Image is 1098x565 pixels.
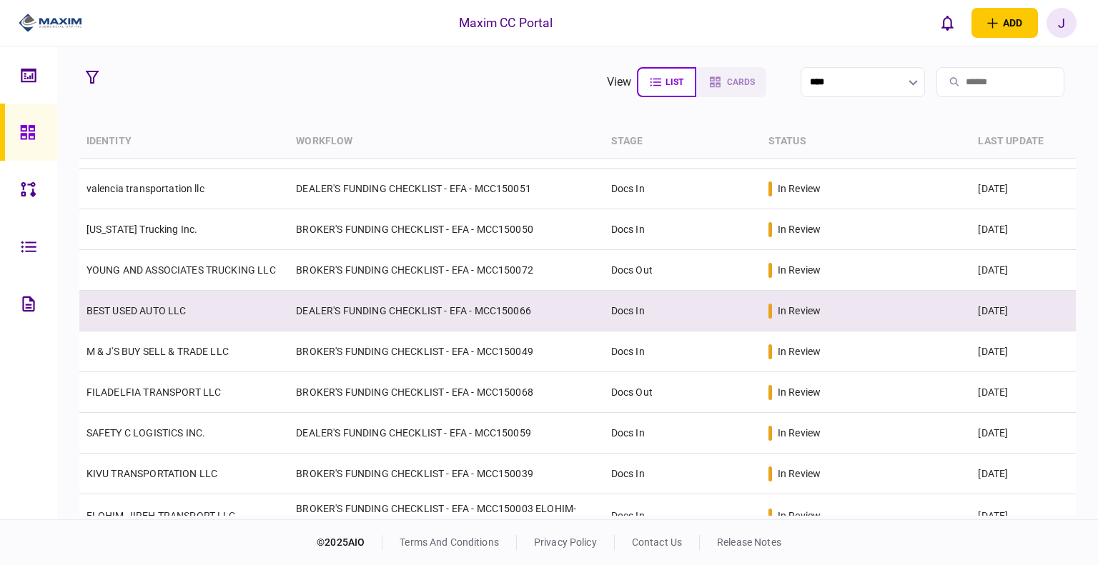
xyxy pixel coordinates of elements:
[778,263,821,277] div: in review
[778,426,821,440] div: in review
[289,494,603,538] td: BROKER'S FUNDING CHECKLIST - EFA - MCC150003 ELOHIM-JIREH TRANSPORT LLC
[778,466,821,481] div: in review
[86,224,198,235] a: [US_STATE] Trucking Inc.
[289,125,603,159] th: workflow
[778,304,821,318] div: in review
[971,169,1076,209] td: [DATE]
[778,509,821,523] div: in review
[604,331,761,372] td: Docs In
[971,494,1076,538] td: [DATE]
[86,346,229,357] a: M & J'S BUY SELL & TRADE LLC
[534,536,597,548] a: privacy policy
[1047,8,1077,38] button: J
[971,291,1076,331] td: [DATE]
[289,331,603,372] td: BROKER'S FUNDING CHECKLIST - EFA - MCC150049
[289,291,603,331] td: DEALER'S FUNDING CHECKLIST - EFA - MCC150066
[971,413,1076,454] td: [DATE]
[289,372,603,413] td: BROKER'S FUNDING CHECKLIST - EFA - MCC150068
[761,125,971,159] th: status
[289,250,603,291] td: BROKER'S FUNDING CHECKLIST - EFA - MCC150072
[604,209,761,250] td: Docs In
[971,125,1076,159] th: last update
[289,413,603,454] td: DEALER'S FUNDING CHECKLIST - EFA - MCC150059
[778,385,821,399] div: in review
[607,74,632,91] div: view
[604,250,761,291] td: Docs Out
[666,77,683,87] span: list
[696,67,766,97] button: cards
[86,305,187,316] a: BEST USED AUTO LLC
[637,67,696,97] button: list
[604,125,761,159] th: stage
[604,494,761,538] td: Docs In
[79,125,290,159] th: identity
[971,250,1076,291] td: [DATE]
[604,169,761,209] td: Docs In
[289,454,603,494] td: BROKER'S FUNDING CHECKLIST - EFA - MCC150039
[778,344,821,359] div: in review
[604,372,761,413] td: Docs Out
[727,77,755,87] span: cards
[604,454,761,494] td: Docs In
[933,8,963,38] button: open notifications list
[86,468,217,479] a: KIVU TRANSPORTATION LLC
[604,291,761,331] td: Docs In
[971,8,1038,38] button: open adding identity options
[971,454,1076,494] td: [DATE]
[971,331,1076,372] td: [DATE]
[86,264,276,276] a: YOUNG AND ASSOCIATES TRUCKING LLC
[459,14,553,32] div: Maxim CC Portal
[604,413,761,454] td: Docs In
[632,536,682,548] a: contact us
[778,181,821,196] div: in review
[717,536,781,548] a: release notes
[289,209,603,250] td: BROKER'S FUNDING CHECKLIST - EFA - MCC150050
[289,169,603,209] td: DEALER'S FUNDING CHECKLIST - EFA - MCC150051
[971,209,1076,250] td: [DATE]
[400,536,499,548] a: terms and conditions
[19,12,82,34] img: client company logo
[971,372,1076,413] td: [DATE]
[86,183,204,194] a: valencia transportation llc
[86,427,205,439] a: SAFETY C LOGISTICS INC.
[317,535,382,550] div: © 2025 AIO
[778,222,821,236] div: in review
[86,386,222,398] a: FILADELFIA TRANSPORT LLC
[86,510,236,521] a: ELOHIM-JIREH TRANSPORT LLC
